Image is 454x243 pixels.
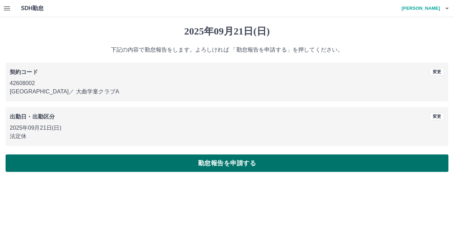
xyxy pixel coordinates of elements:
[10,88,444,96] p: [GEOGRAPHIC_DATA] ／ 大曲学童クラブA
[10,114,55,120] b: 出勤日・出勤区分
[10,69,38,75] b: 契約コード
[430,113,444,120] button: 変更
[10,124,444,132] p: 2025年09月21日(日)
[6,25,448,37] h1: 2025年09月21日(日)
[430,68,444,76] button: 変更
[10,79,444,88] p: 42608002
[10,132,444,141] p: 法定休
[6,154,448,172] button: 勤怠報告を申請する
[6,46,448,54] p: 下記の内容で勤怠報告をします。よろしければ 「勤怠報告を申請する」を押してください。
